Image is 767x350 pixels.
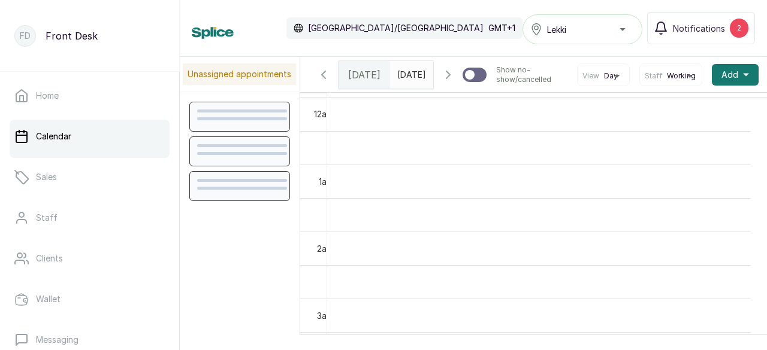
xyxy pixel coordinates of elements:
span: Day [604,71,618,81]
span: [DATE] [348,68,381,82]
p: Staff [36,212,58,224]
a: Sales [10,160,170,194]
p: [GEOGRAPHIC_DATA]/[GEOGRAPHIC_DATA] [308,22,484,34]
p: Messaging [36,334,78,346]
span: Lekki [547,23,566,36]
div: 2am [315,242,336,255]
button: Notifications2 [647,12,755,44]
a: Calendar [10,120,170,153]
p: Unassigned appointments [183,63,296,85]
p: Front Desk [46,29,98,43]
div: [DATE] [339,61,390,89]
span: View [582,71,599,81]
button: Lekki [523,14,642,44]
p: GMT+1 [488,22,515,34]
p: Clients [36,252,63,264]
a: Staff [10,201,170,235]
span: Staff [645,71,662,81]
div: 12am [312,108,336,120]
span: Add [721,69,738,81]
a: Clients [10,242,170,275]
p: Sales [36,171,57,183]
span: Working [667,71,696,81]
p: Calendar [36,130,71,142]
p: Home [36,90,59,102]
p: Wallet [36,293,61,305]
button: ViewDay [582,71,624,81]
button: StaffWorking [645,71,697,81]
span: Notifications [673,22,725,35]
a: Wallet [10,282,170,316]
p: FD [20,30,31,42]
div: 1am [316,175,336,188]
p: Show no-show/cancelled [496,65,567,84]
a: Home [10,79,170,112]
div: 3am [315,309,336,322]
button: Add [712,64,759,86]
div: 2 [730,19,748,38]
